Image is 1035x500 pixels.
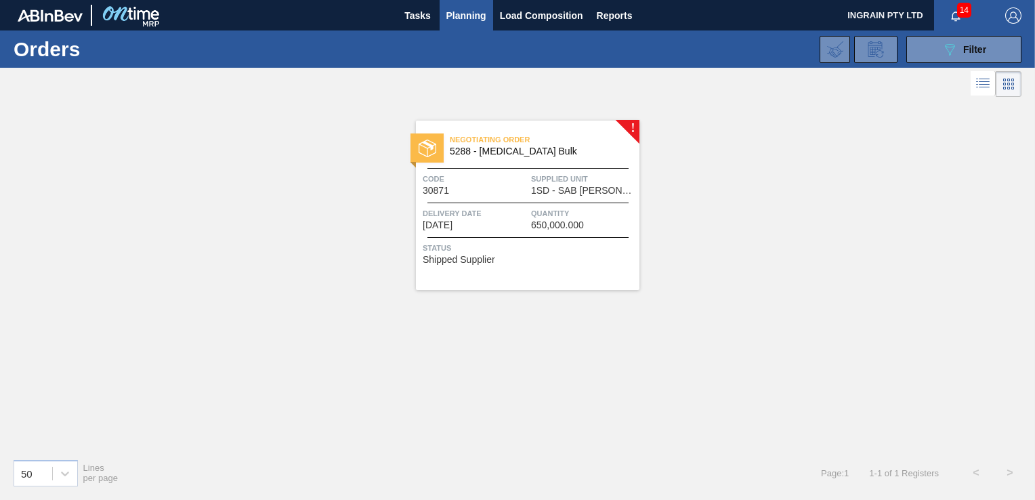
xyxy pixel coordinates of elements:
[14,41,208,57] h1: Orders
[963,44,986,55] span: Filter
[21,467,33,479] div: 50
[531,186,636,196] span: 1SD - SAB Rosslyn Brewery
[531,220,584,230] span: 650,000.000
[957,3,971,18] span: 14
[423,172,528,186] span: Code
[996,71,1021,97] div: Card Vision
[531,172,636,186] span: Supplied Unit
[597,7,633,24] span: Reports
[423,255,495,265] span: Shipped Supplier
[1005,7,1021,24] img: Logout
[959,456,993,490] button: <
[403,7,433,24] span: Tasks
[500,7,583,24] span: Load Composition
[820,36,850,63] div: Import Order Negotiation
[869,468,939,478] span: 1 - 1 of 1 Registers
[423,207,528,220] span: Delivery Date
[934,6,977,25] button: Notifications
[423,186,449,196] span: 30871
[396,121,639,290] a: !statusNegotiating Order5288 - [MEDICAL_DATA] BulkCode30871Supplied Unit1SD - SAB [PERSON_NAME]De...
[993,456,1027,490] button: >
[423,220,452,230] span: 10/01/2025
[446,7,486,24] span: Planning
[906,36,1021,63] button: Filter
[450,146,629,157] span: 5288 - Dextrose Bulk
[419,140,436,157] img: status
[854,36,897,63] div: Order Review Request
[531,207,636,220] span: Quantity
[423,241,636,255] span: Status
[83,463,119,483] span: Lines per page
[18,9,83,22] img: TNhmsLtSVTkK8tSr43FrP2fwEKptu5GPRR3wAAAABJRU5ErkJggg==
[971,71,996,97] div: List Vision
[821,468,849,478] span: Page : 1
[450,133,639,146] span: Negotiating Order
